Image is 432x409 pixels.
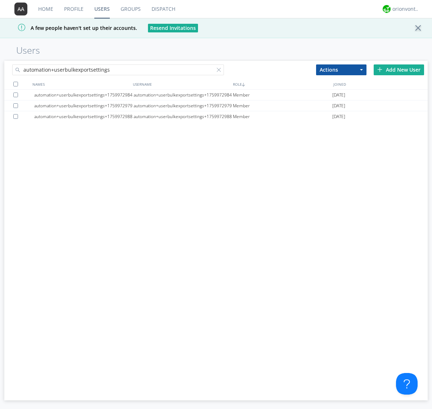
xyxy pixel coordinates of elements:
[392,5,419,13] div: orionvontas+atlas+automation+org2
[377,67,382,72] img: plus.svg
[34,90,134,100] div: automation+userbulkexportsettings+1759972984
[148,24,198,32] button: Resend Invitations
[231,79,332,89] div: ROLE
[233,100,332,111] div: Member
[131,79,231,89] div: USERNAME
[31,79,131,89] div: NAMES
[233,111,332,122] div: Member
[134,90,233,100] div: automation+userbulkexportsettings+1759972984
[383,5,391,13] img: 29d36aed6fa347d5a1537e7736e6aa13
[34,100,134,111] div: automation+userbulkexportsettings+1759972979
[12,64,224,75] input: Search users
[4,111,428,122] a: automation+userbulkexportsettings+1759972988automation+userbulkexportsettings+1759972988Member[DATE]
[332,90,345,100] span: [DATE]
[14,3,27,15] img: 373638.png
[396,373,418,395] iframe: Toggle Customer Support
[4,100,428,111] a: automation+userbulkexportsettings+1759972979automation+userbulkexportsettings+1759972979Member[DATE]
[4,90,428,100] a: automation+userbulkexportsettings+1759972984automation+userbulkexportsettings+1759972984Member[DATE]
[316,64,366,75] button: Actions
[5,24,137,31] span: A few people haven't set up their accounts.
[134,100,233,111] div: automation+userbulkexportsettings+1759972979
[374,64,424,75] div: Add New User
[34,111,134,122] div: automation+userbulkexportsettings+1759972988
[134,111,233,122] div: automation+userbulkexportsettings+1759972988
[332,79,432,89] div: JOINED
[332,111,345,122] span: [DATE]
[233,90,332,100] div: Member
[332,100,345,111] span: [DATE]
